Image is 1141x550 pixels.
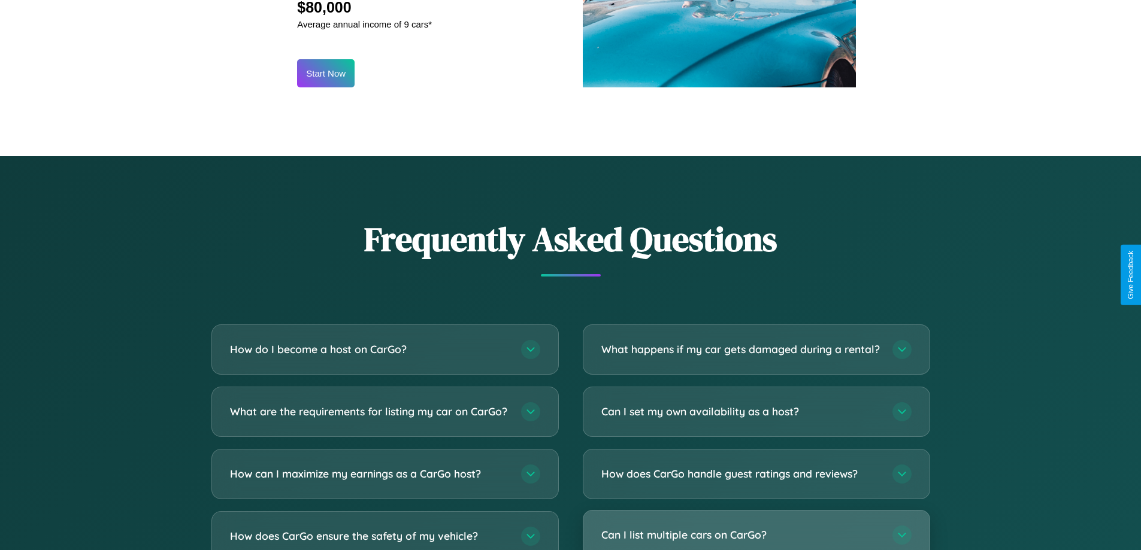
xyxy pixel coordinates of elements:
[601,466,880,481] h3: How does CarGo handle guest ratings and reviews?
[230,404,509,419] h3: What are the requirements for listing my car on CarGo?
[601,342,880,357] h3: What happens if my car gets damaged during a rental?
[1127,251,1135,299] div: Give Feedback
[230,528,509,543] h3: How does CarGo ensure the safety of my vehicle?
[297,16,432,32] p: Average annual income of 9 cars*
[601,404,880,419] h3: Can I set my own availability as a host?
[230,466,509,481] h3: How can I maximize my earnings as a CarGo host?
[601,527,880,542] h3: Can I list multiple cars on CarGo?
[211,216,930,262] h2: Frequently Asked Questions
[297,59,355,87] button: Start Now
[230,342,509,357] h3: How do I become a host on CarGo?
